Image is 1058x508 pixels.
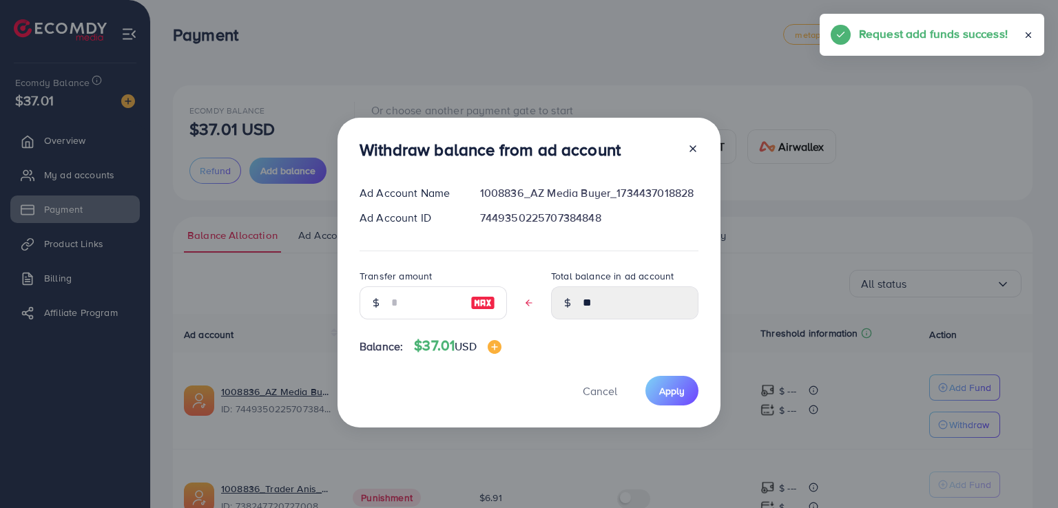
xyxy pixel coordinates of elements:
[645,376,698,405] button: Apply
[360,339,403,354] span: Balance:
[469,210,709,226] div: 7449350225707384848
[414,337,501,354] h4: $37.01
[659,384,685,398] span: Apply
[349,210,469,226] div: Ad Account ID
[469,185,709,201] div: 1008836_AZ Media Buyer_1734437018828
[455,339,476,354] span: USD
[349,185,469,201] div: Ad Account Name
[470,295,495,311] img: image
[999,446,1048,498] iframe: Chat
[583,383,617,399] span: Cancel
[360,269,432,283] label: Transfer amount
[859,25,1008,43] h5: Request add funds success!
[360,140,621,160] h3: Withdraw balance from ad account
[551,269,674,283] label: Total balance in ad account
[566,376,634,405] button: Cancel
[488,340,501,354] img: image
